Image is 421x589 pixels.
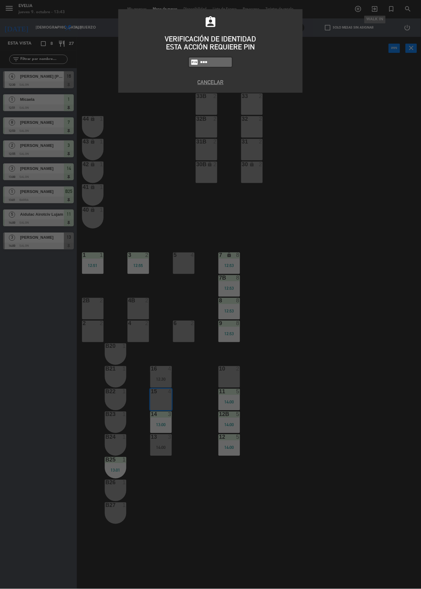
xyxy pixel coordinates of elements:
i: assignment_ind [204,16,217,29]
div: ESTA ACCIÓN REQUIERE PIN [123,43,298,51]
div: VERIFICACIÓN DE IDENTIDAD [123,35,298,43]
input: 1234 [200,59,230,66]
button: Cancelar [123,78,298,86]
i: fiber_pin [191,58,198,66]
